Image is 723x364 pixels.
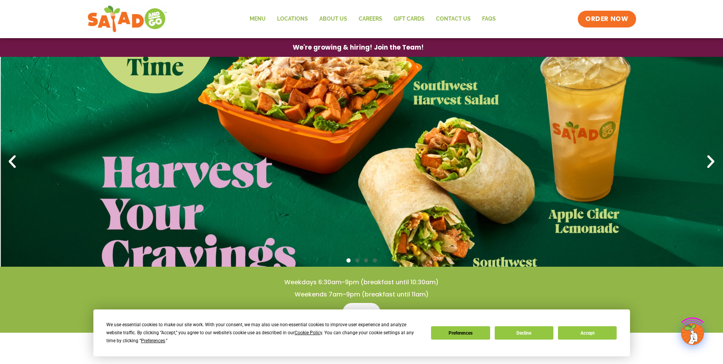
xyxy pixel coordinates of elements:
span: ORDER NOW [585,14,628,24]
span: Cookie Policy [295,330,322,335]
a: Menu [244,10,271,28]
button: Accept [558,326,617,340]
a: Careers [353,10,388,28]
a: Menu [343,303,380,321]
span: Go to slide 4 [373,258,377,263]
span: Preferences [141,338,165,343]
span: Go to slide 1 [346,258,351,263]
a: Locations [271,10,314,28]
a: Contact Us [430,10,476,28]
span: Go to slide 3 [364,258,368,263]
span: Menu [352,308,371,317]
a: FAQs [476,10,502,28]
a: GIFT CARDS [388,10,430,28]
button: Decline [495,326,553,340]
div: We use essential cookies to make our site work. With your consent, we may also use non-essential ... [106,321,422,345]
img: new-SAG-logo-768×292 [87,4,168,34]
a: ORDER NOW [578,11,636,27]
div: Previous slide [4,153,21,170]
a: About Us [314,10,353,28]
button: Preferences [431,326,490,340]
span: Go to slide 2 [355,258,359,263]
span: We're growing & hiring! Join the Team! [293,44,424,51]
h4: Weekends 7am-9pm (breakfast until 11am) [15,290,708,299]
a: We're growing & hiring! Join the Team! [281,39,435,56]
h4: Weekdays 6:30am-9pm (breakfast until 10:30am) [15,278,708,287]
nav: Menu [244,10,502,28]
div: Next slide [702,153,719,170]
div: Cookie Consent Prompt [93,309,630,356]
